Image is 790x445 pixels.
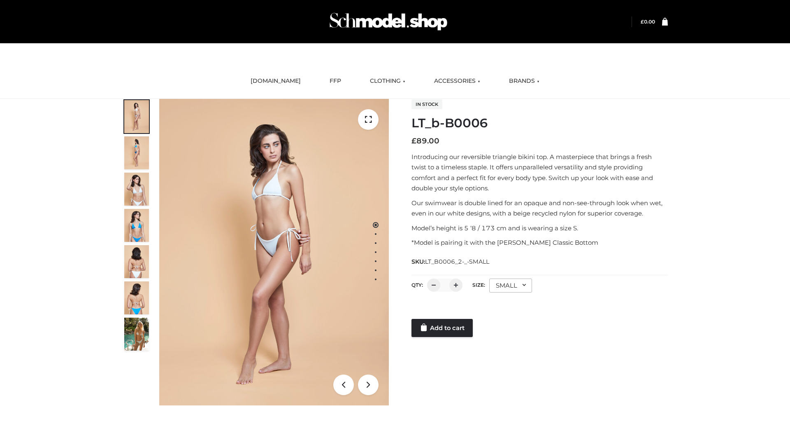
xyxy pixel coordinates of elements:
[425,258,489,265] span: LT_B0006_2-_-SMALL
[472,282,485,288] label: Size:
[159,99,389,405] img: ArielClassicBikiniTop_CloudNine_AzureSky_OW114ECO_1
[411,198,668,219] p: Our swimwear is double lined for an opaque and non-see-through look when wet, even in our white d...
[323,72,347,90] a: FFP
[124,281,149,314] img: ArielClassicBikiniTop_CloudNine_AzureSky_OW114ECO_8-scaled.jpg
[124,209,149,242] img: ArielClassicBikiniTop_CloudNine_AzureSky_OW114ECO_4-scaled.jpg
[503,72,546,90] a: BRANDS
[124,100,149,133] img: ArielClassicBikiniTop_CloudNine_AzureSky_OW114ECO_1-scaled.jpg
[364,72,411,90] a: CLOTHING
[641,19,644,25] span: £
[411,282,423,288] label: QTY:
[411,152,668,194] p: Introducing our reversible triangle bikini top. A masterpiece that brings a fresh twist to a time...
[411,136,416,145] span: £
[489,279,532,293] div: SMALL
[428,72,486,90] a: ACCESSORIES
[411,116,668,131] h1: LT_b-B0006
[641,19,655,25] bdi: 0.00
[124,318,149,351] img: Arieltop_CloudNine_AzureSky2.jpg
[124,136,149,169] img: ArielClassicBikiniTop_CloudNine_AzureSky_OW114ECO_2-scaled.jpg
[244,72,307,90] a: [DOMAIN_NAME]
[327,5,450,38] img: Schmodel Admin 964
[411,319,473,337] a: Add to cart
[641,19,655,25] a: £0.00
[124,173,149,206] img: ArielClassicBikiniTop_CloudNine_AzureSky_OW114ECO_3-scaled.jpg
[411,99,442,109] span: In stock
[411,237,668,248] p: *Model is pairing it with the [PERSON_NAME] Classic Bottom
[411,136,439,145] bdi: 89.00
[411,223,668,234] p: Model’s height is 5 ‘8 / 173 cm and is wearing a size S.
[124,245,149,278] img: ArielClassicBikiniTop_CloudNine_AzureSky_OW114ECO_7-scaled.jpg
[411,257,490,267] span: SKU:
